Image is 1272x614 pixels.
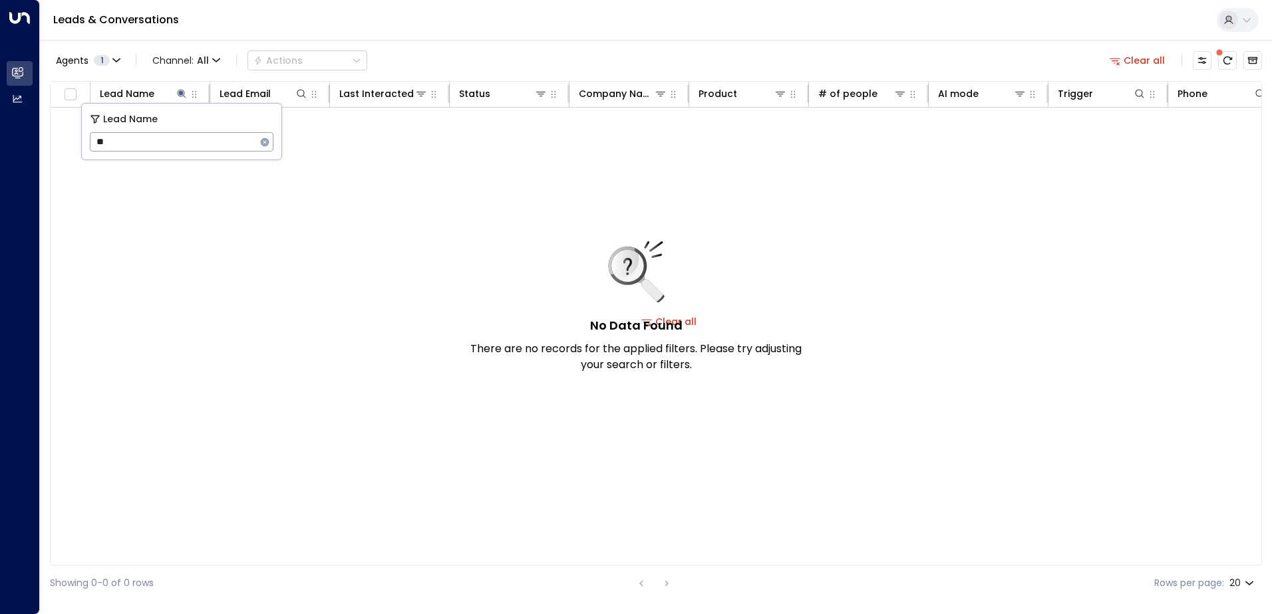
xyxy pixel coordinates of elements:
button: Actions [247,51,367,70]
div: Lead Email [220,86,308,102]
div: Phone [1178,86,1267,102]
div: Lead Email [220,86,271,102]
div: Product [699,86,787,102]
button: Customize [1193,51,1211,70]
div: Last Interacted [339,86,428,102]
nav: pagination navigation [633,575,675,591]
button: Agents1 [50,51,125,70]
div: Trigger [1058,86,1146,102]
div: Company Name [579,86,654,102]
div: Product [699,86,737,102]
div: Button group with a nested menu [247,51,367,70]
p: There are no records for the applied filters. Please try adjusting your search or filters. [470,341,802,373]
span: Lead Name [103,112,158,127]
span: Toggle select all [62,86,79,103]
h5: No Data Found [590,316,683,334]
span: Agents [56,56,88,65]
div: AI mode [938,86,1027,102]
button: Channel:All [147,51,226,70]
button: Archived Leads [1243,51,1262,70]
div: Trigger [1058,86,1093,102]
div: Lead Name [100,86,188,102]
div: # of people [818,86,907,102]
div: Phone [1178,86,1207,102]
div: # of people [818,86,877,102]
div: Showing 0-0 of 0 rows [50,576,154,590]
div: Lead Name [100,86,154,102]
span: There are new threads available. Refresh the grid to view the latest updates. [1218,51,1237,70]
div: AI mode [938,86,979,102]
span: 1 [94,55,110,66]
div: Status [459,86,548,102]
button: Clear all [1104,51,1171,70]
div: Actions [253,54,303,66]
span: Channel: [147,51,226,70]
span: All [197,55,209,66]
a: Leads & Conversations [53,12,179,27]
div: Company Name [579,86,667,102]
div: 20 [1229,573,1257,593]
div: Status [459,86,490,102]
label: Rows per page: [1154,576,1224,590]
div: Last Interacted [339,86,414,102]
